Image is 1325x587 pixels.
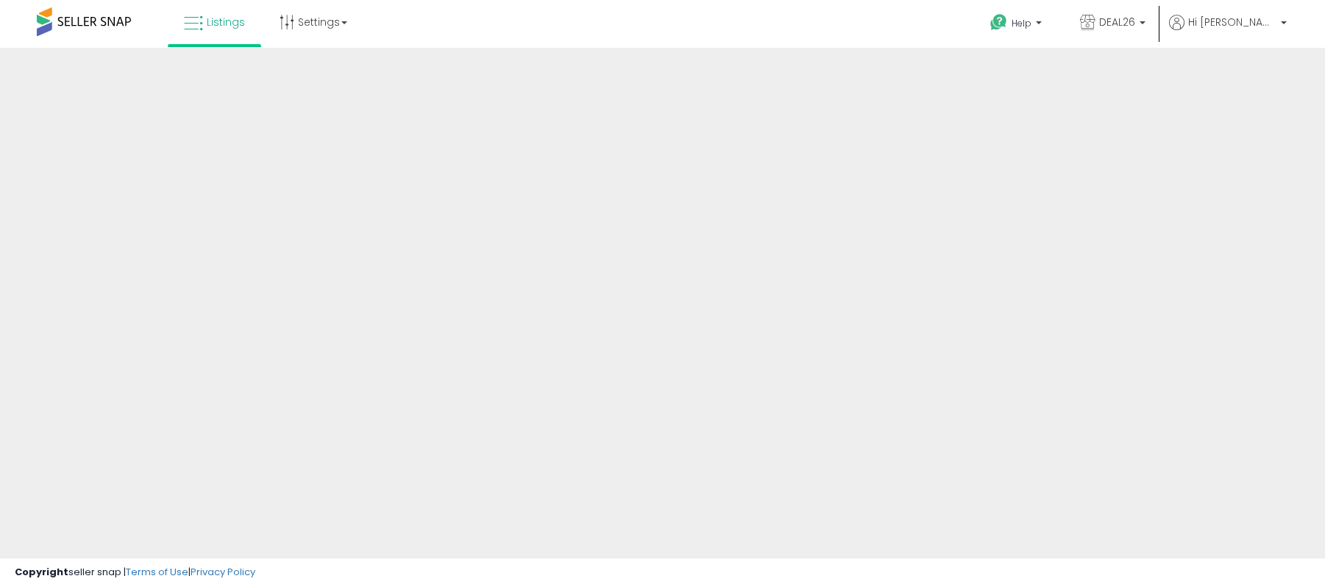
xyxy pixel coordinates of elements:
[990,13,1008,32] i: Get Help
[978,2,1056,48] a: Help
[15,566,255,580] div: seller snap | |
[1188,15,1276,29] span: Hi [PERSON_NAME]
[1012,17,1031,29] span: Help
[15,565,68,579] strong: Copyright
[126,565,188,579] a: Terms of Use
[1169,15,1287,48] a: Hi [PERSON_NAME]
[191,565,255,579] a: Privacy Policy
[207,15,245,29] span: Listings
[1099,15,1135,29] span: DEAL26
